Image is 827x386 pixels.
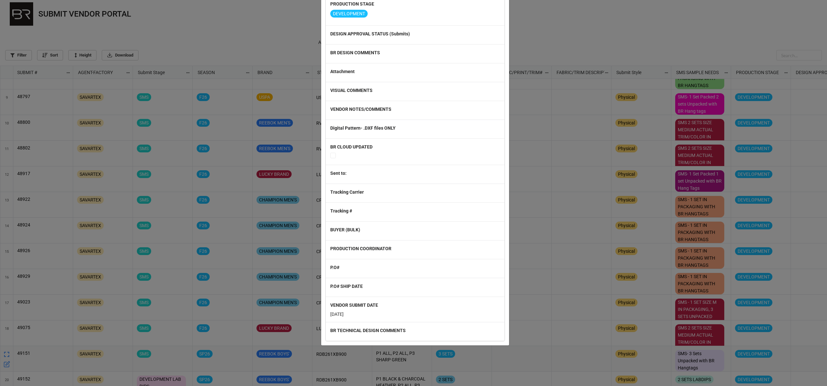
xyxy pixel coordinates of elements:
[330,284,363,289] b: P.O# SHIP DATE
[330,328,406,333] b: BR TECHNICAL DESIGN COMMENTS
[330,265,339,270] b: P.O#
[330,189,364,195] b: Tracking Carrier
[330,227,360,232] b: BUYER (BULK)
[330,302,378,308] b: VENDOR SUBMIT DATE
[330,50,380,55] b: BR DESIGN COMMENTS
[330,246,391,251] b: PRODUCTION COORDINATOR
[330,31,410,36] b: DESIGN APPROVAL STATUS (Submits)
[330,88,373,93] b: VISUAL COMMENTS
[330,10,368,18] div: DEVELOPMENT
[330,208,352,213] b: Tracking #
[330,69,355,74] b: Attachment
[330,1,374,6] b: PRODUCTION STAGE
[330,125,396,131] b: Digital Pattern- .DXF files ONLY
[330,171,347,176] b: Sent to:
[330,311,500,317] p: [DATE]
[330,107,391,112] b: VENDOR NOTES/COMMENTS
[330,144,373,149] b: BR CLOUD UPDATED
